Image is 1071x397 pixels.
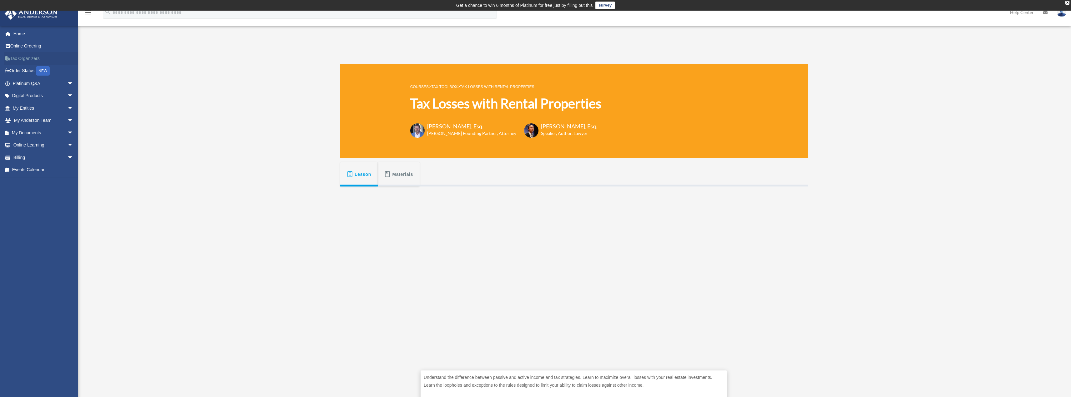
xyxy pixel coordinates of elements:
iframe: Tax Losses with Rental Properties [421,195,727,367]
h3: [PERSON_NAME], Esq. [541,122,597,130]
a: Billingarrow_drop_down [4,151,83,164]
h3: [PERSON_NAME], Esq. [427,122,516,130]
div: NEW [36,66,50,76]
a: My Anderson Teamarrow_drop_down [4,114,83,127]
a: Events Calendar [4,164,83,176]
span: arrow_drop_down [67,139,80,152]
h1: Tax Losses with Rental Properties [410,94,601,113]
span: arrow_drop_down [67,90,80,102]
a: survey [595,2,615,9]
a: COURSES [410,85,429,89]
a: Home [4,27,83,40]
span: Lesson [355,169,371,180]
span: arrow_drop_down [67,151,80,164]
a: Tax Losses with Rental Properties [460,85,534,89]
a: Digital Productsarrow_drop_down [4,90,83,102]
a: Tax Toolbox [431,85,457,89]
img: Anderson Advisors Platinum Portal [3,7,59,20]
div: close [1065,1,1069,5]
img: User Pic [1057,8,1066,17]
a: Order StatusNEW [4,65,83,77]
a: Online Ordering [4,40,83,52]
a: Platinum Q&Aarrow_drop_down [4,77,83,90]
span: arrow_drop_down [67,102,80,115]
a: menu [84,11,92,16]
span: arrow_drop_down [67,77,80,90]
a: My Documentsarrow_drop_down [4,127,83,139]
span: Materials [392,169,413,180]
i: menu [84,9,92,16]
p: Understand the difference between passive and active income and tax strategies. Learn to maximize... [424,374,724,389]
a: Online Learningarrow_drop_down [4,139,83,151]
p: > > [410,83,601,91]
img: Scott-Estill-Headshot.png [524,123,538,138]
i: search [104,8,111,15]
div: Get a chance to win 6 months of Platinum for free just by filling out this [456,2,593,9]
a: My Entitiesarrow_drop_down [4,102,83,114]
h6: Speaker, Author, Lawyer [541,130,589,136]
span: arrow_drop_down [67,114,80,127]
span: arrow_drop_down [67,127,80,139]
h6: [PERSON_NAME] Founding Partner, Attorney [427,130,516,136]
a: Tax Organizers [4,52,83,65]
img: Toby-circle-head.png [410,123,425,138]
